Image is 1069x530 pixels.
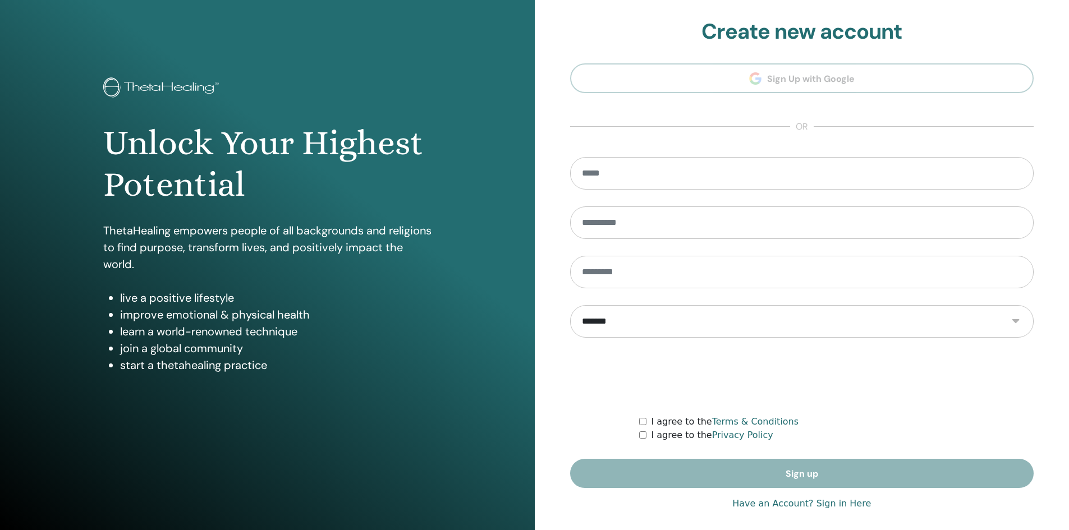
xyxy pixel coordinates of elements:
li: live a positive lifestyle [120,289,432,306]
p: ThetaHealing empowers people of all backgrounds and religions to find purpose, transform lives, a... [103,222,432,273]
li: start a thetahealing practice [120,357,432,374]
a: Terms & Conditions [712,416,799,427]
label: I agree to the [651,428,773,442]
label: I agree to the [651,415,799,428]
iframe: reCAPTCHA [717,354,887,398]
li: improve emotional & physical health [120,306,432,323]
span: or [790,120,814,133]
li: learn a world-renowned technique [120,323,432,340]
a: Have an Account? Sign in Here [732,497,871,510]
li: join a global community [120,340,432,357]
h1: Unlock Your Highest Potential [103,122,432,206]
a: Privacy Policy [712,430,773,440]
h2: Create new account [570,19,1034,45]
